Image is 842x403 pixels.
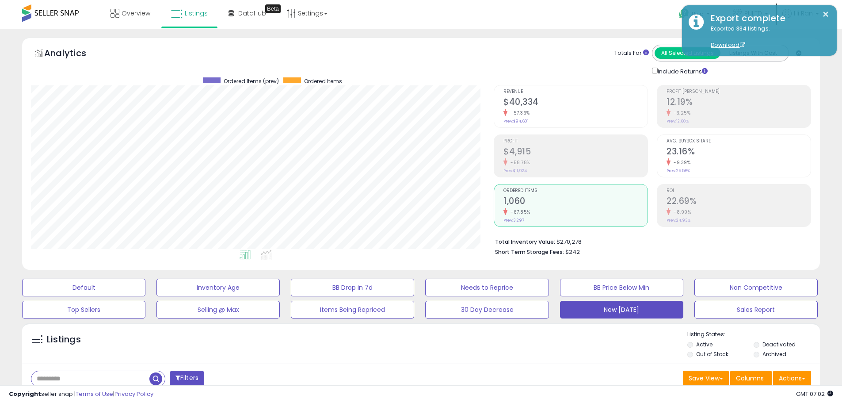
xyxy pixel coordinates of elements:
[425,301,549,319] button: 30 Day Decrease
[560,301,683,319] button: New [DATE]
[671,209,691,215] small: -8.99%
[503,119,529,124] small: Prev: $94,601
[762,350,786,358] label: Archived
[672,1,719,29] a: Help
[667,218,690,223] small: Prev: 24.93%
[645,66,718,76] div: Include Returns
[47,334,81,346] h5: Listings
[156,301,280,319] button: Selling @ Max
[687,330,820,339] p: Listing States:
[678,8,690,19] i: Get Help
[22,279,145,296] button: Default
[671,110,690,116] small: -3.25%
[711,41,745,49] a: Download
[773,371,811,386] button: Actions
[44,47,103,61] h5: Analytics
[22,301,145,319] button: Top Sellers
[796,390,833,398] span: 2025-10-8 07:02 GMT
[822,9,829,20] button: ×
[114,390,153,398] a: Privacy Policy
[503,196,648,208] h2: 1,060
[667,168,690,173] small: Prev: 25.56%
[9,390,153,399] div: seller snap | |
[560,279,683,296] button: BB Price Below Min
[565,248,580,256] span: $242
[694,279,818,296] button: Non Competitive
[291,301,414,319] button: Items Being Repriced
[9,390,41,398] strong: Copyright
[238,9,266,18] span: DataHub
[704,25,830,50] div: Exported 334 listings.
[304,77,342,85] span: Ordered Items
[495,248,564,256] b: Short Term Storage Fees:
[667,89,811,94] span: Profit [PERSON_NAME]
[503,188,648,193] span: Ordered Items
[425,279,549,296] button: Needs to Reprice
[503,146,648,158] h2: $4,915
[736,374,764,383] span: Columns
[696,350,728,358] label: Out of Stock
[503,218,524,223] small: Prev: 3,297
[507,159,530,166] small: -58.78%
[704,12,830,25] div: Export complete
[495,238,555,246] b: Total Inventory Value:
[507,209,530,215] small: -67.85%
[683,371,729,386] button: Save View
[185,9,208,18] span: Listings
[667,139,811,144] span: Avg. Buybox Share
[265,4,281,13] div: Tooltip anchor
[291,279,414,296] button: BB Drop in 7d
[730,371,772,386] button: Columns
[503,139,648,144] span: Profit
[224,77,279,85] span: Ordered Items (prev)
[667,146,811,158] h2: 23.16%
[696,341,712,348] label: Active
[671,159,690,166] small: -9.39%
[503,89,648,94] span: Revenue
[614,49,649,58] div: Totals For
[667,188,811,193] span: ROI
[156,279,280,296] button: Inventory Age
[667,196,811,208] h2: 22.69%
[76,390,113,398] a: Terms of Use
[503,97,648,109] h2: $40,334
[507,110,530,116] small: -57.36%
[170,371,204,386] button: Filters
[503,168,527,173] small: Prev: $11,924
[694,301,818,319] button: Sales Report
[495,236,804,246] li: $270,278
[655,47,720,59] button: All Selected Listings
[762,341,796,348] label: Deactivated
[667,97,811,109] h2: 12.19%
[122,9,150,18] span: Overview
[667,119,689,124] small: Prev: 12.60%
